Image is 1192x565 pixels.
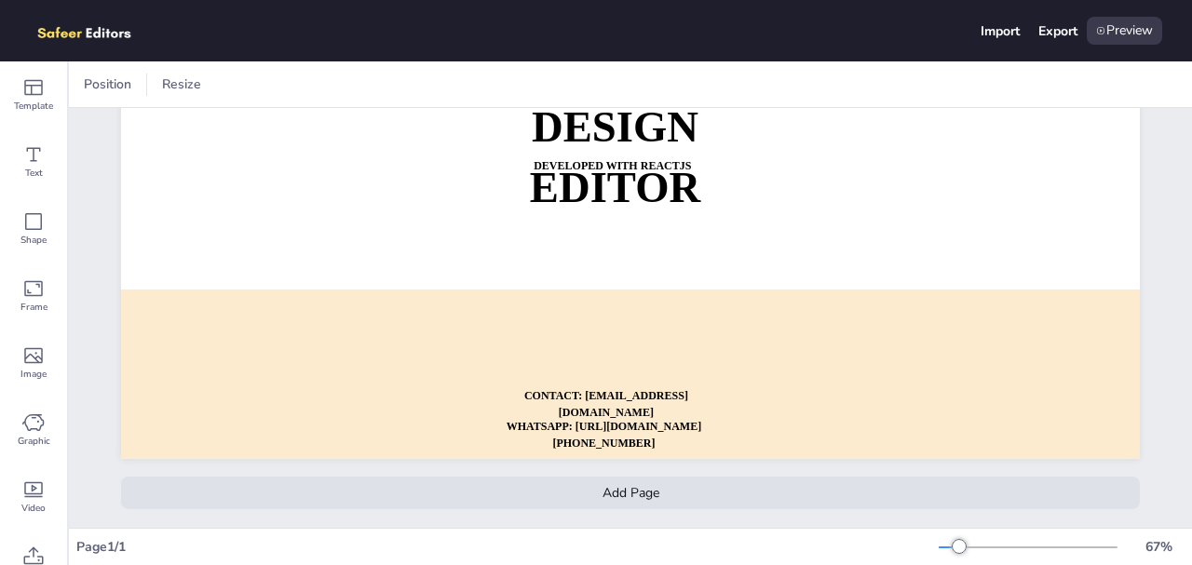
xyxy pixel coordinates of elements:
[30,17,158,45] img: logo.png
[534,159,691,171] strong: DEVELOPED WITH REACTJS
[20,367,47,382] span: Image
[1136,538,1181,556] div: 67 %
[21,501,46,516] span: Video
[20,233,47,248] span: Shape
[80,75,135,93] span: Position
[18,434,50,449] span: Graphic
[25,166,43,181] span: Text
[158,75,205,93] span: Resize
[524,390,688,419] strong: CONTACT: [EMAIL_ADDRESS][DOMAIN_NAME]
[1087,17,1162,45] div: Preview
[121,477,1140,509] div: Add Page
[507,421,702,450] strong: WHATSAPP: [URL][DOMAIN_NAME][PHONE_NUMBER]
[530,103,700,211] strong: DESIGN EDITOR
[14,99,53,114] span: Template
[20,300,47,315] span: Frame
[1038,22,1077,40] div: Export
[76,538,939,556] div: Page 1 / 1
[981,22,1020,40] div: Import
